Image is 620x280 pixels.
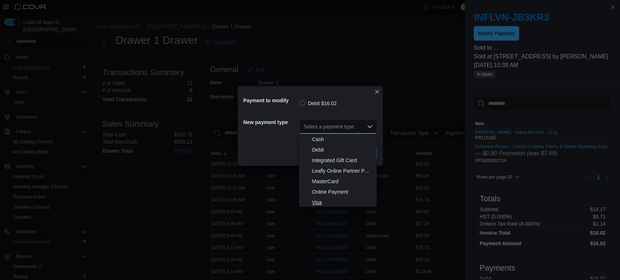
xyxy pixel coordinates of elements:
button: Visa [299,197,377,208]
button: Integrated Gift Card [299,155,377,166]
button: MasterCard [299,176,377,187]
span: Visa [312,199,372,206]
h5: Payment to modify [243,93,298,108]
span: Leafly Online Partner Payment [312,167,372,174]
span: MasterCard [312,178,372,185]
button: Close list of options [367,124,373,129]
span: Cash [312,136,372,143]
div: Choose from the following options [299,134,377,208]
label: Debit $16.02 [299,99,337,108]
button: Cash [299,134,377,145]
h5: New payment type [243,115,298,129]
button: Leafly Online Partner Payment [299,166,377,176]
button: Closes this modal window [373,87,381,96]
span: Integrated Gift Card [312,157,372,164]
span: Online Payment [312,188,372,195]
button: Debit [299,145,377,155]
button: Online Payment [299,187,377,197]
span: Debit [312,146,372,153]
